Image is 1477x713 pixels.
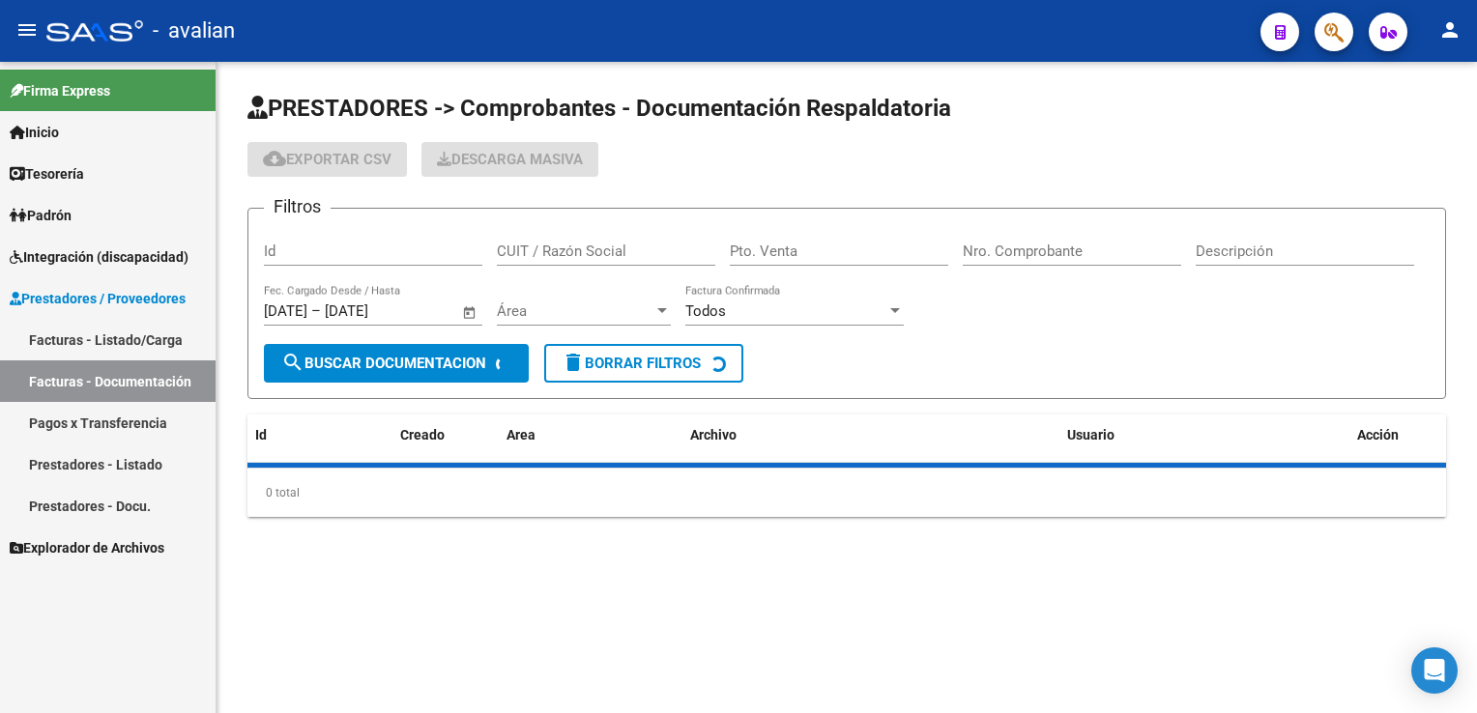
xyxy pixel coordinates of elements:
[507,427,536,442] span: Area
[10,205,72,226] span: Padrón
[10,80,110,101] span: Firma Express
[437,151,583,168] span: Descarga Masiva
[255,427,267,442] span: Id
[1067,427,1115,442] span: Usuario
[1059,414,1349,456] datatable-header-cell: Usuario
[325,302,419,320] input: Fecha fin
[690,427,737,442] span: Archivo
[1411,647,1458,694] div: Open Intercom Messenger
[544,344,743,383] button: Borrar Filtros
[281,351,304,374] mat-icon: search
[311,302,321,320] span: –
[682,414,1059,456] datatable-header-cell: Archivo
[15,18,39,42] mat-icon: menu
[10,537,164,558] span: Explorador de Archivos
[10,163,84,185] span: Tesorería
[421,142,598,177] app-download-masive: Descarga masiva de comprobantes (adjuntos)
[247,414,325,456] datatable-header-cell: Id
[392,414,499,456] datatable-header-cell: Creado
[497,302,653,320] span: Área
[10,122,59,143] span: Inicio
[263,151,391,168] span: Exportar CSV
[264,344,529,383] button: Buscar Documentacion
[562,351,585,374] mat-icon: delete
[264,302,307,320] input: Fecha inicio
[10,288,186,309] span: Prestadores / Proveedores
[247,142,407,177] button: Exportar CSV
[247,95,951,122] span: PRESTADORES -> Comprobantes - Documentación Respaldatoria
[459,301,481,324] button: Open calendar
[281,355,486,372] span: Buscar Documentacion
[264,193,331,220] h3: Filtros
[499,414,682,456] datatable-header-cell: Area
[263,147,286,170] mat-icon: cloud_download
[1357,427,1399,442] span: Acción
[1438,18,1462,42] mat-icon: person
[421,142,598,177] button: Descarga Masiva
[10,246,188,268] span: Integración (discapacidad)
[153,10,235,52] span: - avalian
[562,355,701,372] span: Borrar Filtros
[247,469,1446,517] div: 0 total
[1349,414,1446,456] datatable-header-cell: Acción
[685,302,726,320] span: Todos
[400,427,445,442] span: Creado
